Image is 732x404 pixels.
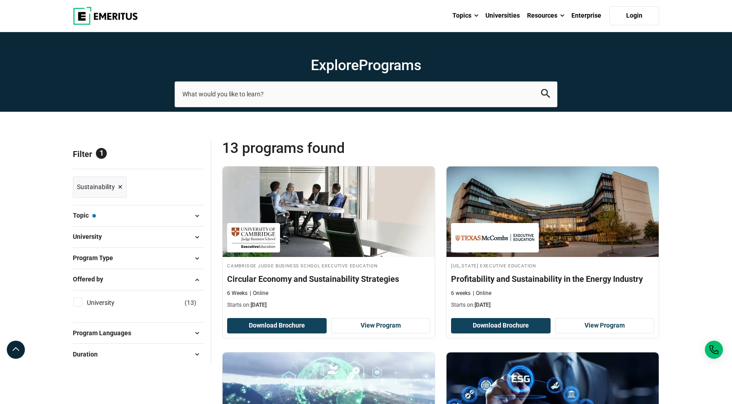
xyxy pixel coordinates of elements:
[77,182,115,192] span: Sustainability
[475,302,490,308] span: [DATE]
[359,57,421,74] span: Programs
[185,298,196,308] span: ( )
[451,290,471,297] p: 6 weeks
[447,166,659,257] img: Profitability and Sustainability in the Energy Industry | Online Sustainability Course
[227,273,430,285] h4: Circular Economy and Sustainability Strategies
[73,232,109,242] span: University
[451,261,654,269] h4: [US_STATE] Executive Education
[227,301,430,309] p: Starts on:
[175,81,557,107] input: search-page
[73,252,204,265] button: Program Type
[232,228,276,248] img: Cambridge Judge Business School Executive Education
[73,274,110,284] span: Offered by
[118,181,123,194] span: ×
[73,139,204,169] p: Filter
[176,149,204,161] a: Reset all
[451,301,654,309] p: Starts on:
[87,298,133,308] a: University
[222,139,441,157] span: 13 Programs found
[73,176,127,198] a: Sustainability ×
[227,318,327,333] button: Download Brochure
[227,261,430,269] h4: Cambridge Judge Business School Executive Education
[331,318,431,333] a: View Program
[73,210,96,220] span: Topic
[447,166,659,314] a: Sustainability Course by Texas Executive Education - August 28, 2025 Texas Executive Education [U...
[175,56,557,74] h1: Explore
[223,166,435,314] a: Sustainability Course by Cambridge Judge Business School Executive Education - August 28, 2025 Ca...
[73,230,204,244] button: University
[223,166,435,257] img: Circular Economy and Sustainability Strategies | Online Sustainability Course
[250,290,268,297] p: Online
[73,349,105,359] span: Duration
[73,209,204,223] button: Topic
[451,273,654,285] h4: Profitability and Sustainability in the Energy Industry
[541,91,550,100] a: search
[227,290,247,297] p: 6 Weeks
[609,6,659,25] a: Login
[251,302,266,308] span: [DATE]
[73,347,204,361] button: Duration
[73,326,204,340] button: Program Languages
[451,318,551,333] button: Download Brochure
[96,148,107,159] span: 1
[541,89,550,100] button: search
[73,328,138,338] span: Program Languages
[73,253,120,263] span: Program Type
[187,299,194,306] span: 13
[555,318,655,333] a: View Program
[473,290,491,297] p: Online
[73,273,204,286] button: Offered by
[456,228,534,248] img: Texas Executive Education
